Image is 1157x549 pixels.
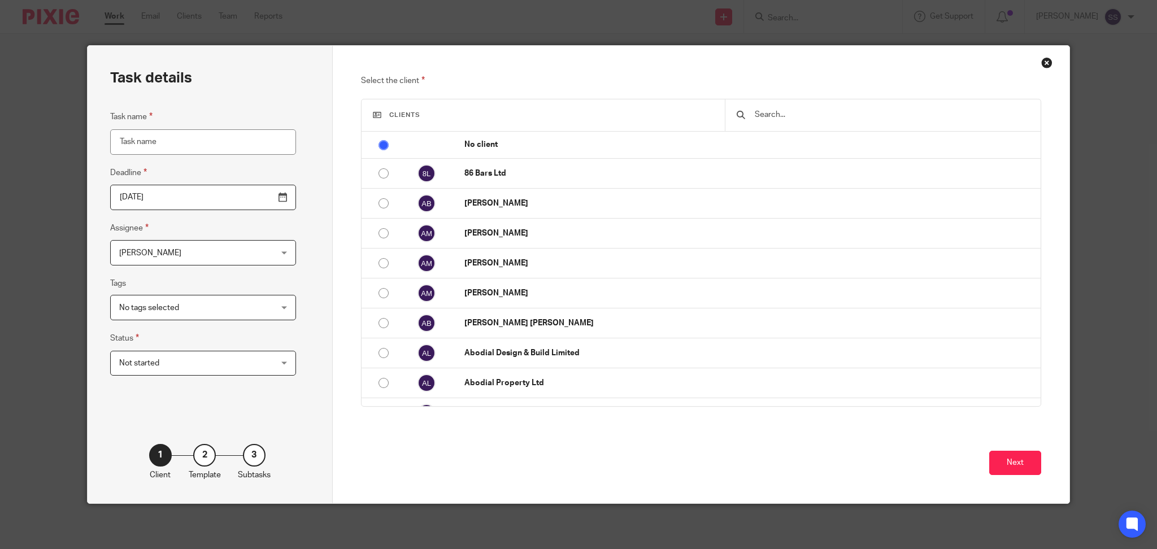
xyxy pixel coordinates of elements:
[243,444,266,467] div: 3
[417,254,436,272] img: svg%3E
[110,185,296,210] input: Pick a date
[110,221,149,234] label: Assignee
[110,68,192,88] h2: Task details
[417,284,436,302] img: svg%3E
[464,139,1036,150] p: No client
[110,166,147,179] label: Deadline
[150,469,171,481] p: Client
[193,444,216,467] div: 2
[417,314,436,332] img: svg%3E
[149,444,172,467] div: 1
[110,110,153,123] label: Task name
[417,374,436,392] img: svg%3E
[417,194,436,212] img: svg%3E
[417,344,436,362] img: svg%3E
[417,164,436,182] img: svg%3E
[464,347,1036,359] p: Abodial Design & Build Limited
[464,228,1036,239] p: [PERSON_NAME]
[119,304,179,312] span: No tags selected
[119,249,181,257] span: [PERSON_NAME]
[464,317,1036,329] p: [PERSON_NAME] [PERSON_NAME]
[238,469,271,481] p: Subtasks
[110,129,296,155] input: Task name
[389,112,420,118] span: Clients
[464,168,1036,179] p: 86 Bars Ltd
[189,469,221,481] p: Template
[1041,57,1052,68] div: Close this dialog window
[754,108,1030,121] input: Search...
[464,198,1036,209] p: [PERSON_NAME]
[361,74,1041,88] p: Select the client
[110,332,139,345] label: Status
[989,451,1041,475] button: Next
[464,377,1036,389] p: Abodial Property Ltd
[110,278,126,289] label: Tags
[464,287,1036,299] p: [PERSON_NAME]
[464,258,1036,269] p: [PERSON_NAME]
[417,224,436,242] img: svg%3E
[119,359,159,367] span: Not started
[417,404,436,422] img: svg%3E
